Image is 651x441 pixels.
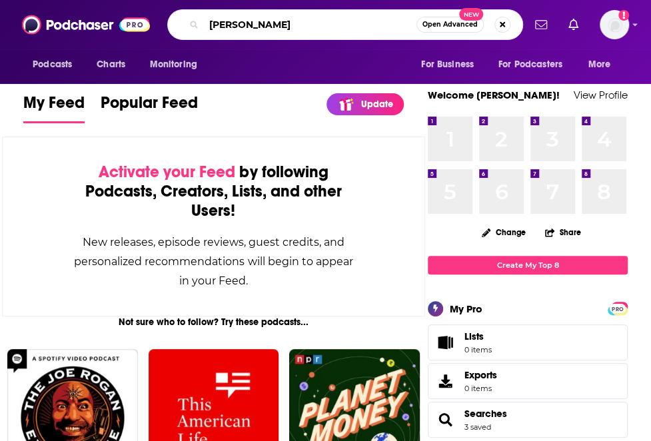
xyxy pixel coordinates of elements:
[167,9,523,40] div: Search podcasts, credits, & more...
[23,93,85,123] a: My Feed
[140,52,214,77] button: open menu
[490,52,582,77] button: open menu
[421,55,474,74] span: For Business
[149,55,197,74] span: Monitoring
[97,55,125,74] span: Charts
[618,10,629,21] svg: Add a profile image
[464,369,497,381] span: Exports
[428,363,628,399] a: Exports
[464,408,507,420] a: Searches
[432,372,459,390] span: Exports
[474,224,534,240] button: Change
[459,8,483,21] span: New
[600,10,629,39] span: Logged in as mtraynor
[600,10,629,39] button: Show profile menu
[574,89,628,101] a: View Profile
[416,17,484,33] button: Open AdvancedNew
[498,55,562,74] span: For Podcasters
[600,10,629,39] img: User Profile
[450,302,482,315] div: My Pro
[432,333,459,352] span: Lists
[88,52,133,77] a: Charts
[588,55,611,74] span: More
[422,21,478,28] span: Open Advanced
[23,52,89,77] button: open menu
[2,316,424,328] div: Not sure who to follow? Try these podcasts...
[428,89,560,101] a: Welcome [PERSON_NAME]!
[610,304,626,314] span: PRO
[412,52,490,77] button: open menu
[23,93,85,121] span: My Feed
[101,93,198,121] span: Popular Feed
[610,302,626,312] a: PRO
[579,52,628,77] button: open menu
[361,99,393,110] p: Update
[428,324,628,360] a: Lists
[33,55,72,74] span: Podcasts
[69,163,357,220] div: by following Podcasts, Creators, Lists, and other Users!
[204,14,416,35] input: Search podcasts, credits, & more...
[563,13,584,36] a: Show notifications dropdown
[432,410,459,429] a: Searches
[530,13,552,36] a: Show notifications dropdown
[464,330,484,342] span: Lists
[464,330,492,342] span: Lists
[428,402,628,438] span: Searches
[22,12,150,37] img: Podchaser - Follow, Share and Rate Podcasts
[464,384,497,393] span: 0 items
[69,232,357,290] div: New releases, episode reviews, guest credits, and personalized recommendations will begin to appe...
[464,422,491,432] a: 3 saved
[464,345,492,354] span: 0 items
[544,219,582,245] button: Share
[326,93,404,115] a: Update
[101,93,198,123] a: Popular Feed
[99,162,235,182] span: Activate your Feed
[428,256,628,274] a: Create My Top 8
